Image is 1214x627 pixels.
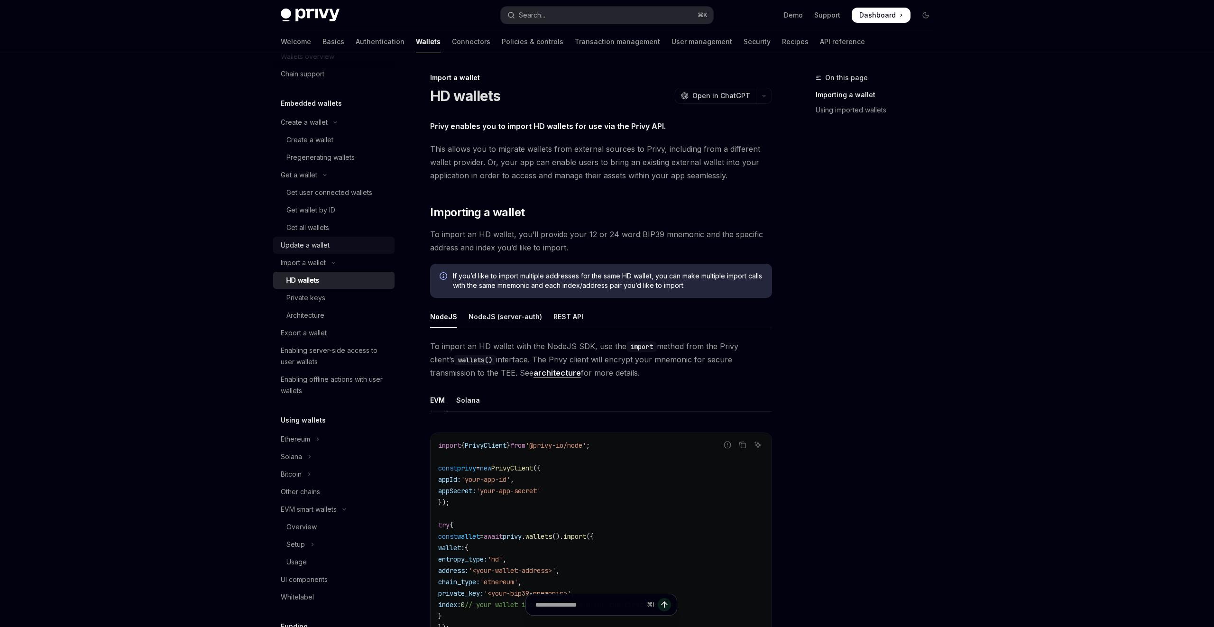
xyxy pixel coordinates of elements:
span: If you’d like to import multiple addresses for the same HD wallet, you can make multiple import c... [453,271,763,290]
div: UI components [281,574,328,585]
a: Export a wallet [273,324,395,341]
span: from [510,441,525,450]
a: Chain support [273,65,395,83]
div: Chain support [281,68,324,80]
span: . [522,532,525,541]
div: Get all wallets [286,222,329,233]
input: Ask a question... [535,594,643,615]
div: Create a wallet [286,134,333,146]
span: Open in ChatGPT [692,91,750,101]
strong: Privy enables you to import HD wallets for use via the Privy API. [430,121,666,131]
button: Copy the contents from the code block [736,439,749,451]
a: Authentication [356,30,405,53]
span: privy [457,464,476,472]
span: 'your-app-id' [461,475,510,484]
a: Recipes [782,30,809,53]
span: wallet: [438,544,465,552]
span: await [484,532,503,541]
span: import [438,441,461,450]
span: appSecret: [438,487,476,495]
div: EVM [430,389,445,411]
a: UI components [273,571,395,588]
div: Bitcoin [281,469,302,480]
button: Toggle dark mode [918,8,933,23]
div: Enabling offline actions with user wallets [281,374,389,396]
a: Policies & controls [502,30,563,53]
a: Enabling offline actions with user wallets [273,371,395,399]
span: privy [503,532,522,541]
div: Update a wallet [281,240,330,251]
span: ⌘ K [698,11,708,19]
div: REST API [553,305,583,328]
a: Using imported wallets [816,102,941,118]
div: Import a wallet [430,73,772,83]
button: Open search [501,7,713,24]
div: NodeJS (server-auth) [469,305,542,328]
span: ({ [533,464,541,472]
a: Other chains [273,483,395,500]
span: }); [438,498,450,507]
span: '<your-bip39-mnemonic>' [484,589,571,598]
button: Toggle Setup section [273,536,395,553]
div: Get wallet by ID [286,204,335,216]
span: On this page [825,72,868,83]
span: (). [552,532,563,541]
a: Get user connected wallets [273,184,395,201]
button: Toggle Get a wallet section [273,166,395,184]
button: Report incorrect code [721,439,734,451]
span: { [465,544,469,552]
span: appId: [438,475,461,484]
button: Send message [658,598,671,611]
a: Importing a wallet [816,87,941,102]
span: = [480,532,484,541]
span: address: [438,566,469,575]
span: try [438,521,450,529]
a: Private keys [273,289,395,306]
span: ({ [586,532,594,541]
div: NodeJS [430,305,457,328]
span: , [503,555,506,563]
a: Wallets [416,30,441,53]
span: , [556,566,560,575]
span: '<your-wallet-address>' [469,566,556,575]
div: Import a wallet [281,257,326,268]
span: chain_type: [438,578,480,586]
div: Enabling server-side access to user wallets [281,345,389,368]
a: Dashboard [852,8,910,23]
span: ; [586,441,590,450]
div: EVM smart wallets [281,504,337,515]
button: Toggle EVM smart wallets section [273,501,395,518]
span: { [461,441,465,450]
button: Ask AI [752,439,764,451]
a: Transaction management [575,30,660,53]
a: Support [814,10,840,20]
button: Open in ChatGPT [675,88,756,104]
div: Private keys [286,292,325,304]
a: HD wallets [273,272,395,289]
div: Solana [456,389,480,411]
div: HD wallets [286,275,319,286]
div: Get a wallet [281,169,317,181]
button: Toggle Solana section [273,448,395,465]
div: Usage [286,556,307,568]
span: const [438,464,457,472]
span: PrivyClient [491,464,533,472]
span: , [518,578,522,586]
a: Create a wallet [273,131,395,148]
a: Pregenerating wallets [273,149,395,166]
span: 'ethereum' [480,578,518,586]
svg: Info [440,272,449,282]
span: PrivyClient [465,441,506,450]
a: Get all wallets [273,219,395,236]
a: Get wallet by ID [273,202,395,219]
span: new [480,464,491,472]
a: Overview [273,518,395,535]
span: const [438,532,457,541]
span: private_key: [438,589,484,598]
a: Whitelabel [273,589,395,606]
span: 'hd' [487,555,503,563]
span: To import an HD wallet with the NodeJS SDK, use the method from the Privy client’s interface. The... [430,340,772,379]
span: Importing a wallet [430,205,524,220]
span: import [563,532,586,541]
div: Architecture [286,310,324,321]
